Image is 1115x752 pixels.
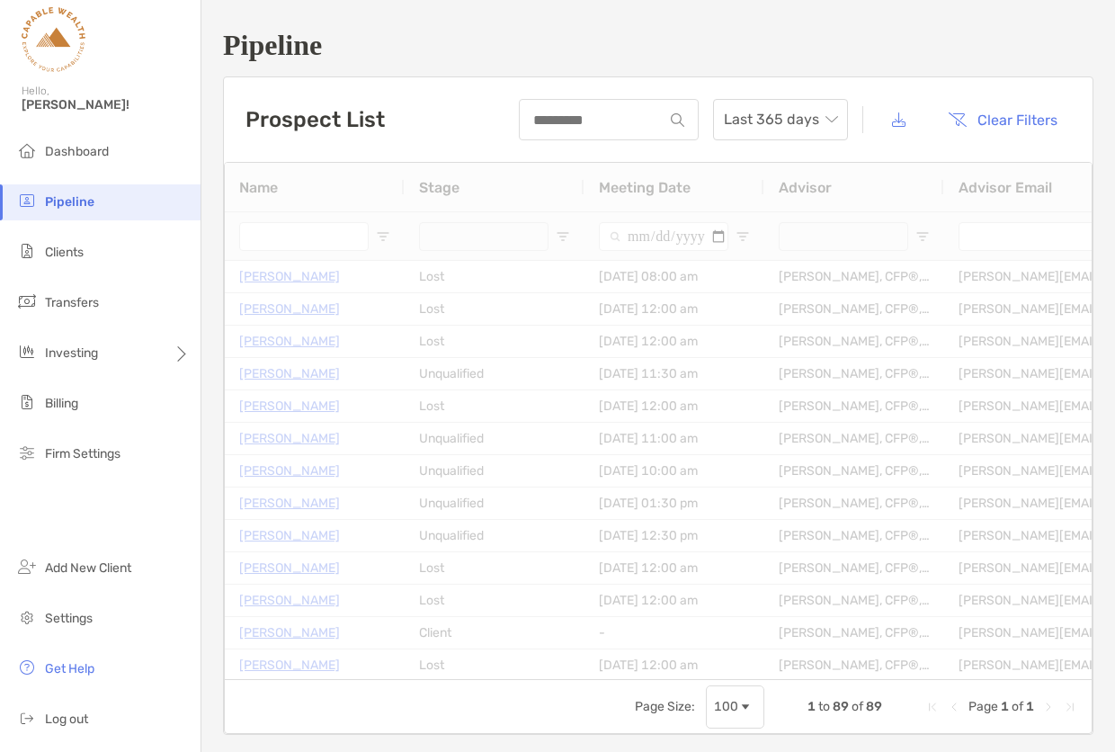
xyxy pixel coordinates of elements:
span: of [852,699,863,714]
span: Add New Client [45,560,131,576]
span: 89 [866,699,882,714]
h1: Pipeline [223,29,1093,62]
span: [PERSON_NAME]! [22,97,190,112]
span: Transfers [45,295,99,310]
span: of [1012,699,1023,714]
h3: Prospect List [245,107,385,132]
span: Get Help [45,661,94,676]
span: Log out [45,712,88,727]
div: 100 [714,699,738,714]
img: clients icon [16,240,38,262]
img: billing icon [16,391,38,413]
div: Page Size [706,685,764,729]
img: transfers icon [16,291,38,312]
span: Billing [45,396,78,411]
img: investing icon [16,341,38,363]
span: to [818,699,830,714]
span: Investing [45,345,98,361]
img: add_new_client icon [16,556,38,577]
span: Firm Settings [45,446,120,461]
div: Page Size: [635,699,695,714]
img: get-help icon [16,657,38,678]
span: Last 365 days [724,100,837,139]
div: Last Page [1063,700,1077,714]
div: Next Page [1041,700,1056,714]
span: Dashboard [45,144,109,159]
button: Clear Filters [934,100,1071,139]
span: 1 [807,699,816,714]
img: logout icon [16,707,38,729]
span: 89 [833,699,849,714]
span: Settings [45,611,93,626]
img: Zoe Logo [22,7,85,72]
img: pipeline icon [16,190,38,211]
span: 1 [1001,699,1009,714]
span: Page [968,699,998,714]
img: settings icon [16,606,38,628]
img: firm-settings icon [16,442,38,463]
img: input icon [671,113,684,127]
span: Clients [45,245,84,260]
img: dashboard icon [16,139,38,161]
span: Pipeline [45,194,94,210]
div: First Page [925,700,940,714]
div: Previous Page [947,700,961,714]
span: 1 [1026,699,1034,714]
